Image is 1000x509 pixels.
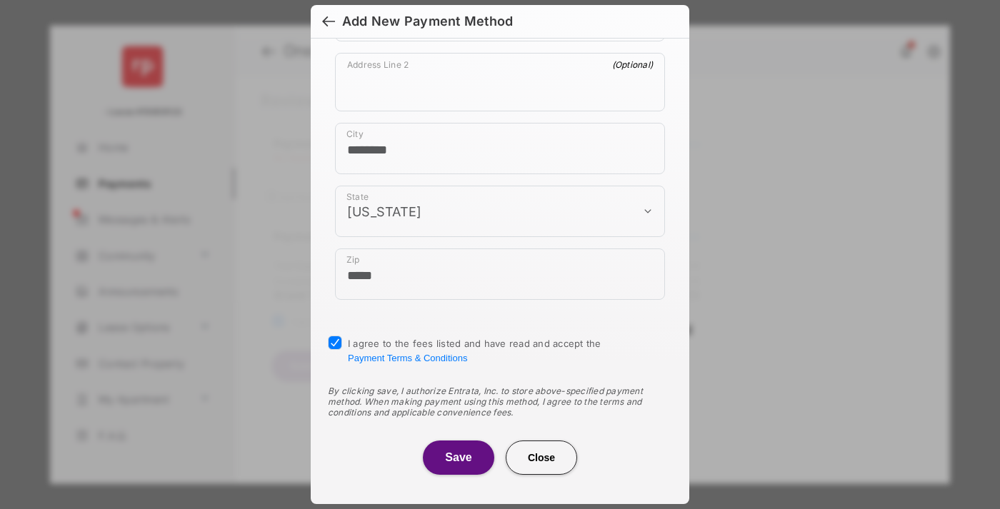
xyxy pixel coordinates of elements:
div: payment_method_screening[postal_addresses][addressLine2] [335,53,665,111]
div: payment_method_screening[postal_addresses][postalCode] [335,248,665,300]
button: I agree to the fees listed and have read and accept the [348,353,467,363]
div: By clicking save, I authorize Entrata, Inc. to store above-specified payment method. When making ... [328,385,672,418]
span: I agree to the fees listed and have read and accept the [348,338,601,363]
button: Save [423,440,494,475]
div: Add New Payment Method [342,14,513,29]
div: payment_method_screening[postal_addresses][administrativeArea] [335,186,665,237]
button: Close [506,440,577,475]
div: payment_method_screening[postal_addresses][locality] [335,123,665,174]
